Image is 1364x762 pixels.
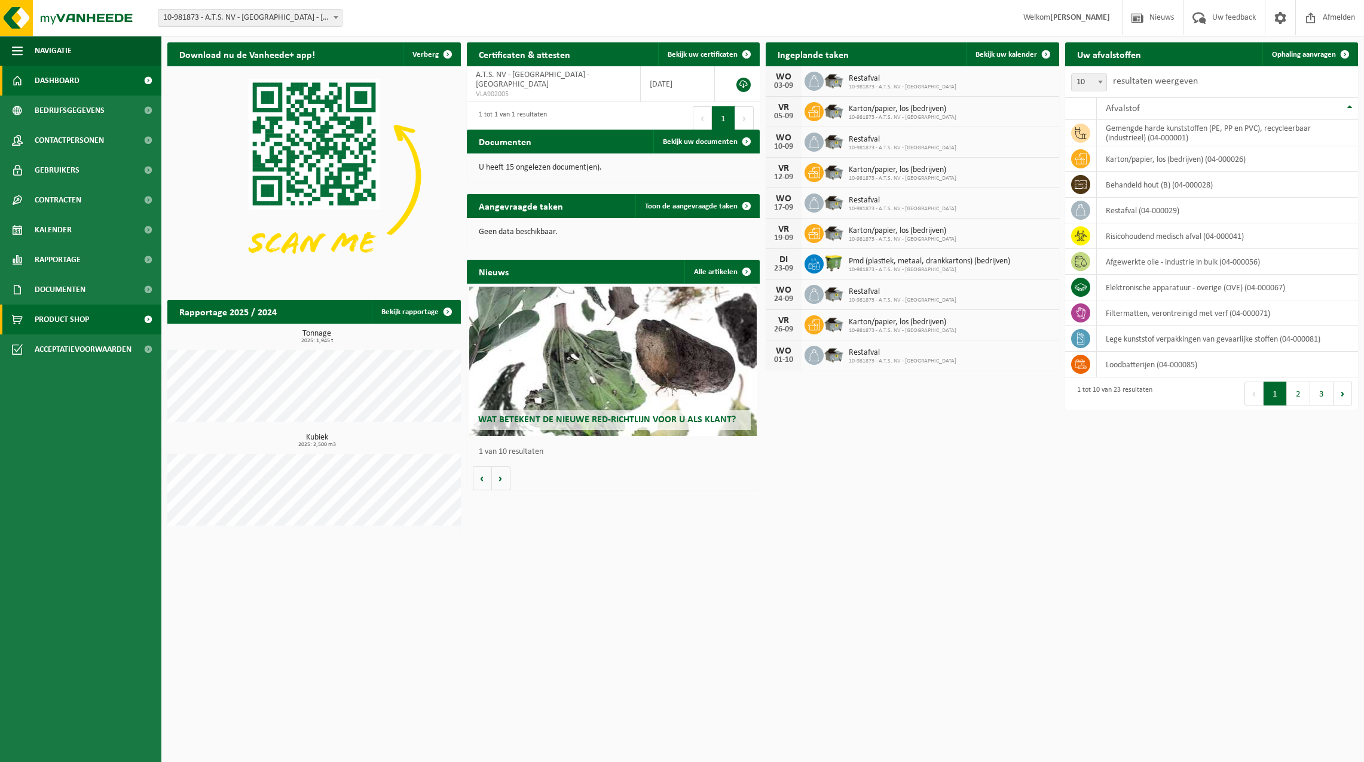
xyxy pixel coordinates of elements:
[35,334,131,364] span: Acceptatievoorwaarden
[772,325,796,334] div: 26-09
[772,316,796,325] div: VR
[772,133,796,143] div: WO
[467,130,543,153] h2: Documenten
[1097,300,1359,326] td: filtermatten, verontreinigd met verf (04-000071)
[35,215,72,245] span: Kalender
[849,226,956,236] span: Karton/papier, los (bedrijven)
[467,194,575,217] h2: Aangevraagde taken
[1097,326,1359,352] td: lege kunststof verpakkingen van gevaarlijke stoffen (04-000081)
[772,72,796,82] div: WO
[849,287,956,297] span: Restafval
[824,161,844,182] img: WB-5000-GAL-GY-01
[1097,198,1359,223] td: restafval (04-000029)
[772,265,796,273] div: 23-09
[1287,382,1310,405] button: 2
[772,234,796,242] div: 19-09
[479,228,748,236] p: Geen data beschikbaar.
[1262,42,1357,66] a: Ophaling aanvragen
[849,205,956,213] span: 10-981873 - A.T.S. NV - [GEOGRAPHIC_DATA]
[849,165,956,175] span: Karton/papier, los (bedrijven)
[849,74,956,84] span: Restafval
[167,300,289,323] h2: Rapportage 2025 / 2024
[158,10,342,26] span: 10-981873 - A.T.S. NV - LANGERBRUGGE - GENT
[645,202,738,210] span: Toon de aangevraagde taken
[467,42,582,66] h2: Certificaten & attesten
[849,175,956,182] span: 10-981873 - A.T.S. NV - [GEOGRAPHIC_DATA]
[849,236,956,243] span: 10-981873 - A.T.S. NV - [GEOGRAPHIC_DATA]
[684,260,759,284] a: Alle artikelen
[966,42,1058,66] a: Bekijk uw kalender
[492,466,510,490] button: Volgende
[35,185,81,215] span: Contracten
[35,275,85,305] span: Documenten
[1334,382,1352,405] button: Next
[849,135,956,145] span: Restafval
[403,42,460,66] button: Verberg
[167,42,327,66] h2: Download nu de Vanheede+ app!
[35,245,81,275] span: Rapportage
[849,266,1010,274] span: 10-981873 - A.T.S. NV - [GEOGRAPHIC_DATA]
[1244,382,1264,405] button: Previous
[478,415,736,425] span: Wat betekent de nieuwe RED-richtlijn voor u als klant?
[1071,73,1107,91] span: 10
[849,257,1010,266] span: Pmd (plastiek, metaal, drankkartons) (bedrijven)
[479,448,754,456] p: 1 van 10 resultaten
[772,295,796,303] div: 24-09
[663,138,738,146] span: Bekijk uw documenten
[35,36,72,66] span: Navigatie
[824,192,844,212] img: WB-5000-GAL-GY-01
[635,194,759,218] a: Toon de aangevraagde taken
[469,287,757,436] a: Wat betekent de nieuwe RED-richtlijn voor u als klant?
[372,300,460,324] a: Bekijk rapportage
[766,42,861,66] h2: Ingeplande taken
[772,82,796,90] div: 03-09
[473,466,492,490] button: Vorige
[849,358,956,365] span: 10-981873 - A.T.S. NV - [GEOGRAPHIC_DATA]
[1097,172,1359,198] td: behandeld hout (B) (04-000028)
[412,51,439,59] span: Verberg
[772,204,796,212] div: 17-09
[1050,13,1110,22] strong: [PERSON_NAME]
[1106,104,1140,113] span: Afvalstof
[772,356,796,364] div: 01-10
[173,338,461,344] span: 2025: 1,945 t
[173,434,461,448] h3: Kubiek
[849,327,956,334] span: 10-981873 - A.T.S. NV - [GEOGRAPHIC_DATA]
[849,145,956,152] span: 10-981873 - A.T.S. NV - [GEOGRAPHIC_DATA]
[173,330,461,344] h3: Tonnage
[772,103,796,112] div: VR
[658,42,759,66] a: Bekijk uw certificaten
[668,51,738,59] span: Bekijk uw certificaten
[824,70,844,90] img: WB-5000-GAL-GY-01
[824,344,844,364] img: WB-5000-GAL-GY-01
[35,155,79,185] span: Gebruikers
[35,305,89,334] span: Product Shop
[1097,223,1359,249] td: risicohoudend medisch afval (04-000041)
[476,90,632,99] span: VLA902005
[849,196,956,205] span: Restafval
[158,9,342,27] span: 10-981873 - A.T.S. NV - LANGERBRUGGE - GENT
[772,173,796,182] div: 12-09
[849,114,956,121] span: 10-981873 - A.T.S. NV - [GEOGRAPHIC_DATA]
[849,105,956,114] span: Karton/papier, los (bedrijven)
[173,442,461,448] span: 2025: 2,500 m3
[1072,74,1106,91] span: 10
[1310,382,1334,405] button: 3
[772,255,796,265] div: DI
[824,100,844,121] img: WB-5000-GAL-GY-01
[712,106,735,130] button: 1
[824,131,844,151] img: WB-5000-GAL-GY-01
[1097,146,1359,172] td: karton/papier, los (bedrijven) (04-000026)
[1264,382,1287,405] button: 1
[476,70,589,89] span: A.T.S. NV - [GEOGRAPHIC_DATA] - [GEOGRAPHIC_DATA]
[35,66,79,96] span: Dashboard
[772,225,796,234] div: VR
[772,143,796,151] div: 10-09
[824,314,844,334] img: WB-5000-GAL-GY-01
[772,285,796,295] div: WO
[167,66,461,286] img: Download de VHEPlus App
[772,194,796,204] div: WO
[479,164,748,172] p: U heeft 15 ongelezen document(en).
[824,283,844,303] img: WB-5000-GAL-GY-01
[1097,275,1359,300] td: elektronische apparatuur - overige (OVE) (04-000067)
